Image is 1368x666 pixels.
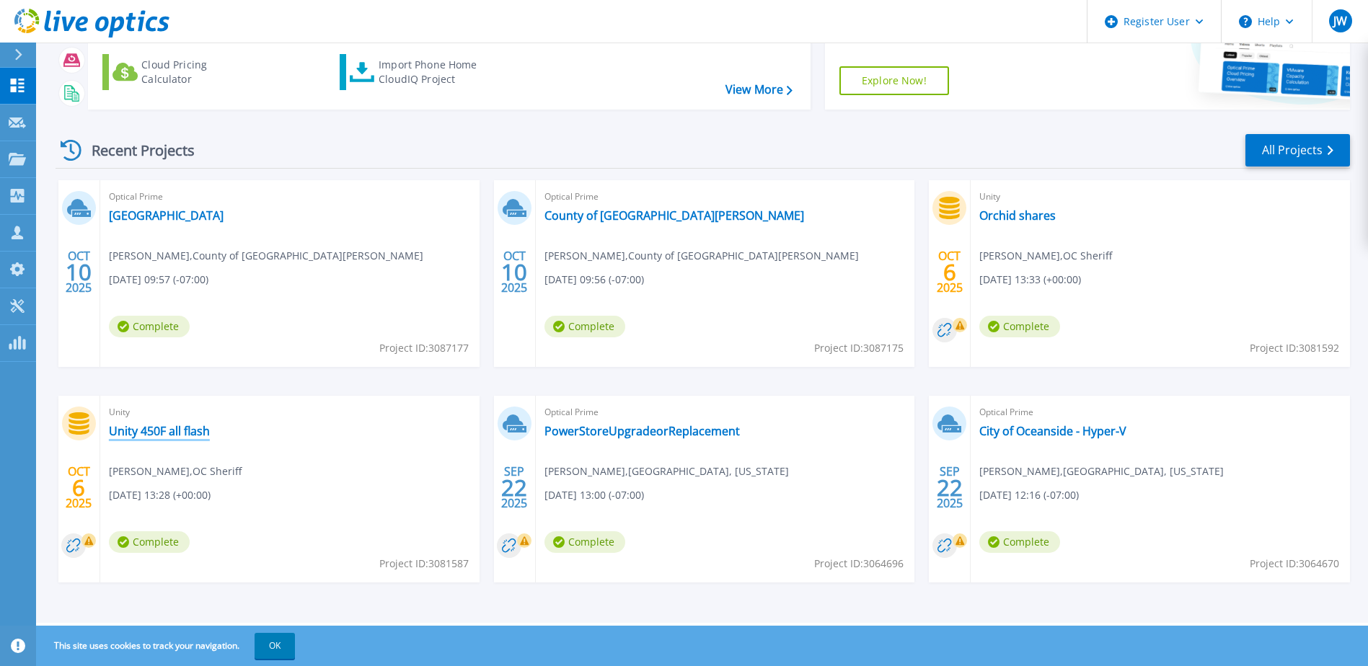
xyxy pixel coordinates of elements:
span: Project ID: 3081592 [1250,340,1339,356]
div: OCT 2025 [65,461,92,514]
a: County of [GEOGRAPHIC_DATA][PERSON_NAME] [544,208,804,223]
div: SEP 2025 [936,461,963,514]
span: [DATE] 09:56 (-07:00) [544,272,644,288]
span: Optical Prime [544,404,906,420]
span: Complete [544,316,625,337]
span: Project ID: 3064670 [1250,556,1339,572]
span: JW [1333,15,1347,27]
span: Optical Prime [979,404,1341,420]
span: 6 [72,481,85,494]
span: [DATE] 12:16 (-07:00) [979,487,1079,503]
a: PowerStoreUpgradeorReplacement [544,424,740,438]
span: [PERSON_NAME] , [GEOGRAPHIC_DATA], [US_STATE] [979,463,1224,479]
span: Project ID: 3087177 [379,340,469,356]
div: OCT 2025 [936,246,963,298]
span: Complete [109,316,190,337]
div: Cloud Pricing Calculator [141,58,257,86]
div: SEP 2025 [500,461,528,514]
span: [DATE] 13:00 (-07:00) [544,487,644,503]
button: OK [255,633,295,659]
div: OCT 2025 [500,246,528,298]
a: City of Oceanside - Hyper-V [979,424,1126,438]
span: 22 [501,481,527,494]
a: Unity 450F all flash [109,424,210,438]
span: [PERSON_NAME] , County of [GEOGRAPHIC_DATA][PERSON_NAME] [544,248,859,264]
a: All Projects [1245,134,1350,166]
span: Optical Prime [109,189,471,205]
span: Complete [979,531,1060,553]
span: [PERSON_NAME] , [GEOGRAPHIC_DATA], [US_STATE] [544,463,789,479]
span: 6 [943,266,956,278]
span: Project ID: 3087175 [814,340,904,356]
span: Complete [544,531,625,553]
a: View More [725,83,793,97]
span: [DATE] 09:57 (-07:00) [109,272,208,288]
a: Explore Now! [839,66,949,95]
span: 10 [501,266,527,278]
span: Complete [109,531,190,553]
span: [PERSON_NAME] , OC Sheriff [979,248,1112,264]
span: [PERSON_NAME] , County of [GEOGRAPHIC_DATA][PERSON_NAME] [109,248,423,264]
a: [GEOGRAPHIC_DATA] [109,208,224,223]
div: Recent Projects [56,133,214,168]
span: Optical Prime [544,189,906,205]
span: Project ID: 3064696 [814,556,904,572]
a: Cloud Pricing Calculator [102,54,263,90]
span: [DATE] 13:28 (+00:00) [109,487,211,503]
span: Unity [109,404,471,420]
a: Orchid shares [979,208,1056,223]
div: Import Phone Home CloudIQ Project [379,58,491,86]
span: Complete [979,316,1060,337]
div: OCT 2025 [65,246,92,298]
span: This site uses cookies to track your navigation. [40,633,295,659]
span: 22 [937,481,963,494]
span: [DATE] 13:33 (+00:00) [979,272,1081,288]
span: Project ID: 3081587 [379,556,469,572]
span: 10 [66,266,92,278]
span: Unity [979,189,1341,205]
span: [PERSON_NAME] , OC Sheriff [109,463,242,479]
